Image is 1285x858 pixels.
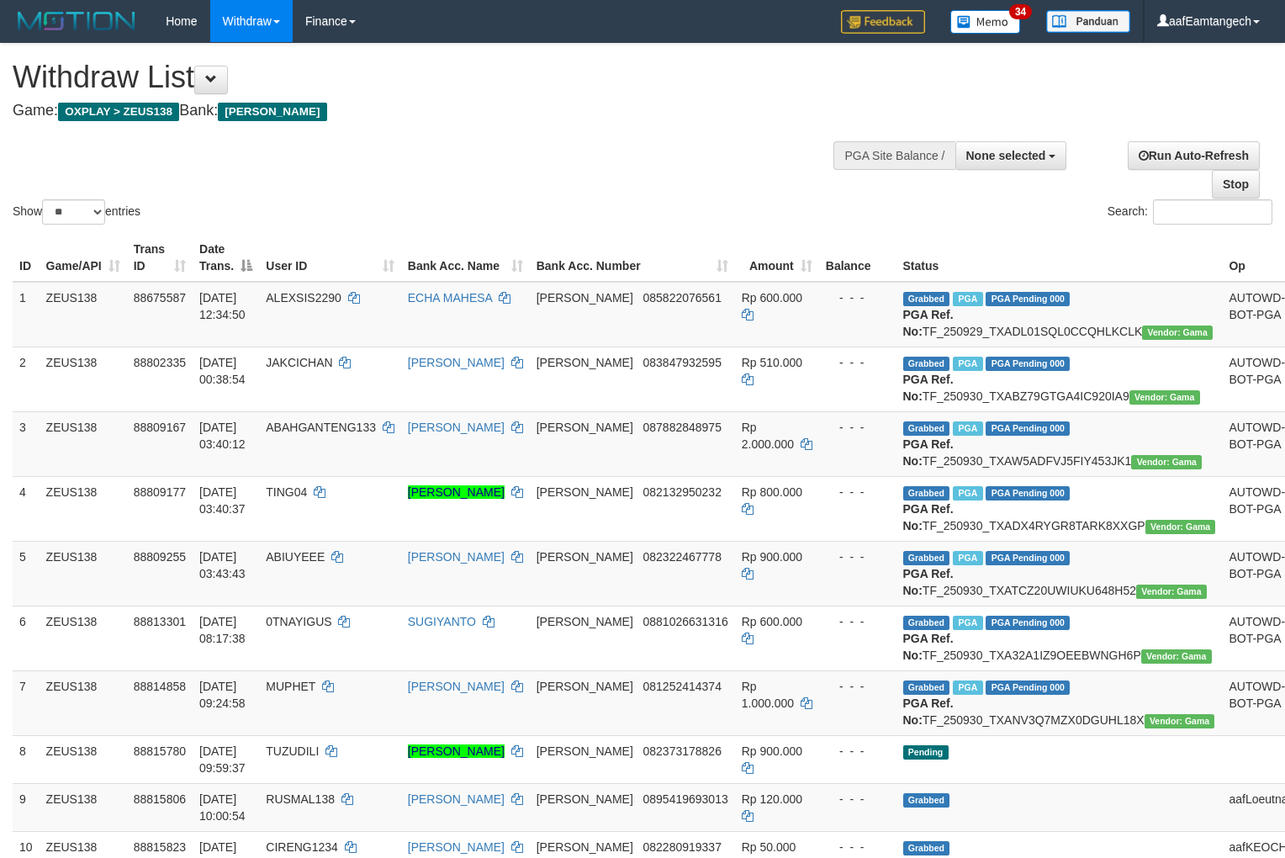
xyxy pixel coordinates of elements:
[986,421,1070,436] span: PGA Pending
[13,103,840,119] h4: Game: Bank:
[13,199,140,225] label: Show entries
[266,421,376,434] span: ABAHGANTENG133
[13,735,40,783] td: 8
[903,567,954,597] b: PGA Ref. No:
[643,356,722,369] span: Copy 083847932595 to clipboard
[40,606,127,670] td: ZEUS138
[903,681,950,695] span: Grabbed
[40,670,127,735] td: ZEUS138
[643,744,722,758] span: Copy 082373178826 to clipboard
[896,411,1223,476] td: TF_250930_TXAW5ADFVJ5FIY453JK1
[903,841,950,855] span: Grabbed
[742,291,802,305] span: Rp 600.000
[643,792,728,806] span: Copy 0895419693013 to clipboard
[134,485,186,499] span: 88809177
[903,745,949,760] span: Pending
[134,680,186,693] span: 88814858
[408,485,505,499] a: [PERSON_NAME]
[643,550,722,564] span: Copy 082322467778 to clipboard
[903,551,950,565] span: Grabbed
[643,680,722,693] span: Copy 081252414374 to clipboard
[199,680,246,710] span: [DATE] 09:24:58
[826,289,890,306] div: - - -
[953,616,982,630] span: Marked by aafsreyleap
[643,485,722,499] span: Copy 082132950232 to clipboard
[903,502,954,532] b: PGA Ref. No:
[1009,4,1032,19] span: 34
[134,291,186,305] span: 88675587
[1136,585,1207,599] span: Vendor URL: https://trx31.1velocity.biz
[40,347,127,411] td: ZEUS138
[193,234,259,282] th: Date Trans.: activate to sort column descending
[199,550,246,580] span: [DATE] 03:43:43
[896,282,1223,347] td: TF_250929_TXADL01SQL0CCQHLKCLK
[13,541,40,606] td: 5
[134,615,186,628] span: 88813301
[826,743,890,760] div: - - -
[826,839,890,855] div: - - -
[742,792,802,806] span: Rp 120.000
[896,670,1223,735] td: TF_250930_TXANV3Q7MZX0DGUHL18X
[134,840,186,854] span: 88815823
[40,783,127,831] td: ZEUS138
[903,616,950,630] span: Grabbed
[199,615,246,645] span: [DATE] 08:17:38
[40,411,127,476] td: ZEUS138
[266,744,319,758] span: TUZUDILI
[259,234,401,282] th: User ID: activate to sort column ascending
[826,419,890,436] div: - - -
[408,680,505,693] a: [PERSON_NAME]
[134,744,186,758] span: 88815780
[903,793,950,808] span: Grabbed
[42,199,105,225] select: Showentries
[537,291,633,305] span: [PERSON_NAME]
[903,357,950,371] span: Grabbed
[199,744,246,775] span: [DATE] 09:59:37
[13,8,140,34] img: MOTION_logo.png
[1212,170,1260,199] a: Stop
[266,792,335,806] span: RUSMAL138
[903,696,954,727] b: PGA Ref. No:
[408,792,505,806] a: [PERSON_NAME]
[537,421,633,434] span: [PERSON_NAME]
[953,292,982,306] span: Marked by aafpengsreynich
[199,792,246,823] span: [DATE] 10:00:54
[896,347,1223,411] td: TF_250930_TXABZ79GTGA4IC920IA9
[40,282,127,347] td: ZEUS138
[643,615,728,628] span: Copy 0881026631316 to clipboard
[40,735,127,783] td: ZEUS138
[1145,520,1216,534] span: Vendor URL: https://trx31.1velocity.biz
[13,606,40,670] td: 6
[841,10,925,34] img: Feedback.jpg
[40,541,127,606] td: ZEUS138
[735,234,819,282] th: Amount: activate to sort column ascending
[13,61,840,94] h1: Withdraw List
[537,680,633,693] span: [PERSON_NAME]
[986,681,1070,695] span: PGA Pending
[896,541,1223,606] td: TF_250930_TXATCZ20UWIUKU648H52
[986,357,1070,371] span: PGA Pending
[986,616,1070,630] span: PGA Pending
[127,234,193,282] th: Trans ID: activate to sort column ascending
[408,615,476,628] a: SUGIYANTO
[896,606,1223,670] td: TF_250930_TXA32A1IZ9OEEBWNGH6P
[13,476,40,541] td: 4
[643,291,722,305] span: Copy 085822076561 to clipboard
[826,354,890,371] div: - - -
[953,551,982,565] span: Marked by aaftanly
[537,744,633,758] span: [PERSON_NAME]
[742,485,802,499] span: Rp 800.000
[408,744,505,758] a: [PERSON_NAME]
[742,356,802,369] span: Rp 510.000
[742,840,796,854] span: Rp 50.000
[819,234,896,282] th: Balance
[1129,390,1200,405] span: Vendor URL: https://trx31.1velocity.biz
[408,550,505,564] a: [PERSON_NAME]
[1128,141,1260,170] a: Run Auto-Refresh
[401,234,530,282] th: Bank Acc. Name: activate to sort column ascending
[408,356,505,369] a: [PERSON_NAME]
[408,840,505,854] a: [PERSON_NAME]
[986,486,1070,500] span: PGA Pending
[903,486,950,500] span: Grabbed
[1108,199,1272,225] label: Search:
